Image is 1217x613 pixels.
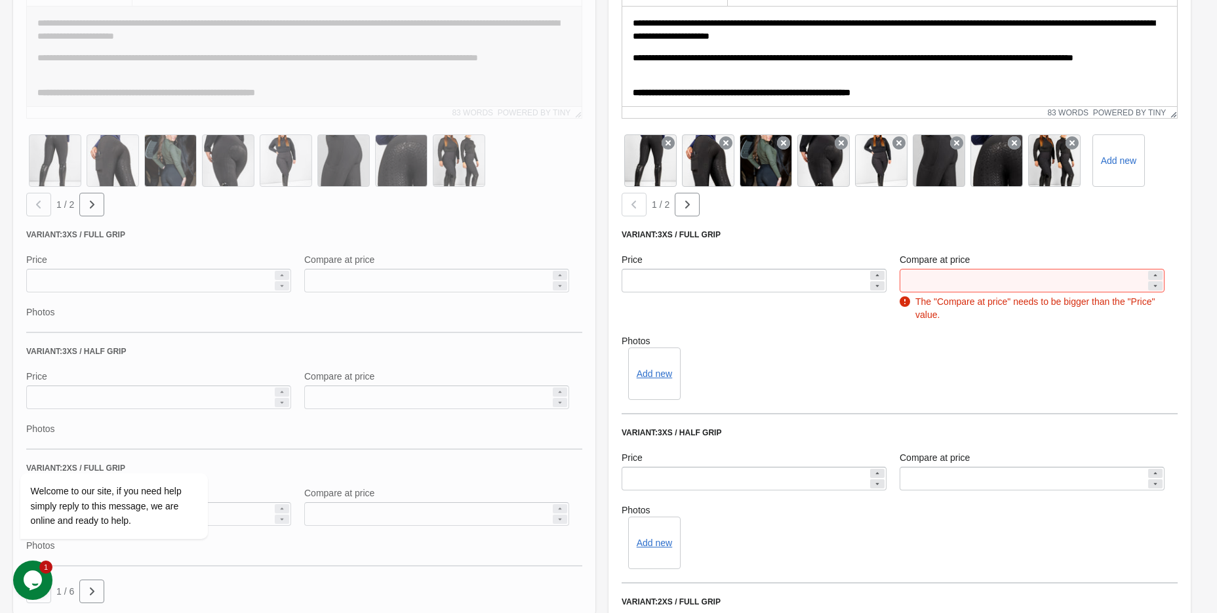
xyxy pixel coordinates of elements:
[1101,154,1136,167] label: Add new
[637,538,672,548] button: Add new
[622,229,1178,240] div: Variant: 3XS / Full Grip
[13,561,55,600] iframe: chat widget
[1166,107,1177,118] div: Resize
[637,368,672,379] button: Add new
[622,597,1178,607] div: Variant: 2XS / Full Grip
[622,334,1178,347] label: Photos
[900,253,970,266] label: Compare at price
[622,7,1177,106] iframe: Rich Text Area. Press ALT-0 for help.
[56,586,74,597] span: 1 / 6
[1093,108,1167,117] a: Powered by Tiny
[652,199,669,210] span: 1 / 2
[1047,108,1088,117] button: 83 words
[622,504,1178,517] label: Photos
[622,427,1178,438] div: Variant: 3XS / Half Grip
[622,451,643,464] label: Price
[622,253,643,266] label: Price
[900,451,970,464] label: Compare at price
[56,199,74,210] span: 1 / 2
[13,355,249,554] iframe: chat widget
[900,295,1165,321] div: The "Compare at price" needs to be bigger than the "Price" value.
